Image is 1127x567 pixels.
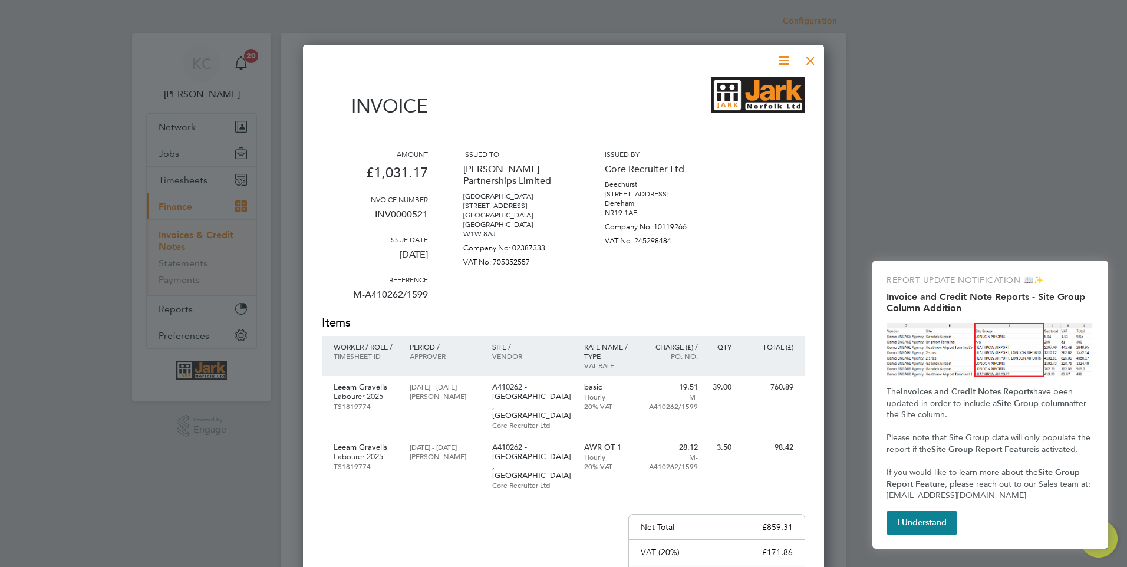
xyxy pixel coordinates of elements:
[584,452,635,461] p: Hourly
[322,284,428,315] p: M-A410262/1599
[492,480,572,490] p: Core Recruiter Ltd
[334,461,398,471] p: TS1819774
[334,392,398,401] p: Labourer 2025
[463,220,569,229] p: [GEOGRAPHIC_DATA]
[887,433,1093,454] span: Please note that Site Group data will only populate the report if the
[322,95,428,117] h1: Invoice
[322,195,428,204] h3: Invoice number
[641,547,680,558] p: VAT (20%)
[605,180,711,189] p: Beechurst
[463,210,569,220] p: [GEOGRAPHIC_DATA]
[463,159,569,192] p: [PERSON_NAME] Partnerships Limited
[901,387,1033,397] strong: Invoices and Credit Notes Reports
[872,261,1108,549] div: Invoice and Credit Note Reports - Site Group Column Addition
[605,159,711,180] p: Core Recruiter Ltd
[334,342,398,351] p: Worker / Role /
[334,452,398,461] p: Labourer 2025
[647,452,698,471] p: M-A410262/1599
[887,275,1094,286] p: REPORT UPDATE NOTIFICATION 📖✨
[710,383,731,392] p: 39.00
[584,383,635,392] p: basic
[492,443,572,480] p: A410262 - [GEOGRAPHIC_DATA], [GEOGRAPHIC_DATA]
[463,192,569,201] p: [GEOGRAPHIC_DATA]
[410,351,480,361] p: Approver
[710,443,731,452] p: 3.50
[322,315,805,331] h2: Items
[410,391,480,401] p: [PERSON_NAME]
[584,443,635,452] p: AWR OT 1
[492,420,572,430] p: Core Recruiter Ltd
[605,208,711,217] p: NR19 1AE
[492,351,572,361] p: Vendor
[584,342,635,361] p: Rate name / type
[647,443,698,452] p: 28.12
[492,342,572,351] p: Site /
[584,392,635,401] p: Hourly
[584,401,635,411] p: 20% VAT
[584,361,635,370] p: VAT rate
[887,387,901,397] span: The
[322,275,428,284] h3: Reference
[492,383,572,420] p: A410262 - [GEOGRAPHIC_DATA], [GEOGRAPHIC_DATA]
[887,387,1075,408] span: have been updated in order to include a
[334,383,398,392] p: Leeam Gravells
[605,149,711,159] h3: Issued by
[605,232,711,246] p: VAT No: 245298484
[887,323,1094,377] img: Site Group Column in Invoices Report
[931,444,1034,454] strong: Site Group Report Feature
[605,217,711,232] p: Company No: 10119266
[584,461,635,471] p: 20% VAT
[997,398,1069,408] strong: Site Group column
[334,351,398,361] p: Timesheet ID
[605,199,711,208] p: Dereham
[647,351,698,361] p: Po. No.
[647,383,698,392] p: 19.51
[322,235,428,244] h3: Issue date
[887,467,1038,477] span: If you would like to learn more about the
[605,189,711,199] p: [STREET_ADDRESS]
[711,77,805,113] img: corerecruiter-logo-remittance.png
[463,253,569,267] p: VAT No: 705352557
[322,159,428,195] p: £1,031.17
[887,467,1082,489] strong: Site Group Report Feature
[641,522,674,532] p: Net Total
[410,382,480,391] p: [DATE] - [DATE]
[647,342,698,351] p: Charge (£) /
[410,342,480,351] p: Period /
[743,383,793,392] p: 760.89
[322,244,428,275] p: [DATE]
[463,239,569,253] p: Company No: 02387333
[463,149,569,159] h3: Issued to
[887,511,957,535] button: I Understand
[463,229,569,239] p: W1W 8AJ
[322,149,428,159] h3: Amount
[463,201,569,210] p: [STREET_ADDRESS]
[334,443,398,452] p: Leeam Gravells
[334,401,398,411] p: TS1819774
[743,443,793,452] p: 98.42
[1034,444,1078,454] span: is activated.
[887,291,1094,314] h2: Invoice and Credit Note Reports - Site Group Column Addition
[762,522,793,532] p: £859.31
[743,342,793,351] p: Total (£)
[322,204,428,235] p: INV0000521
[762,547,793,558] p: £171.86
[410,451,480,461] p: [PERSON_NAME]
[887,479,1093,501] span: , please reach out to our Sales team at: [EMAIL_ADDRESS][DOMAIN_NAME]
[647,392,698,411] p: M-A410262/1599
[710,342,731,351] p: QTY
[410,442,480,451] p: [DATE] - [DATE]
